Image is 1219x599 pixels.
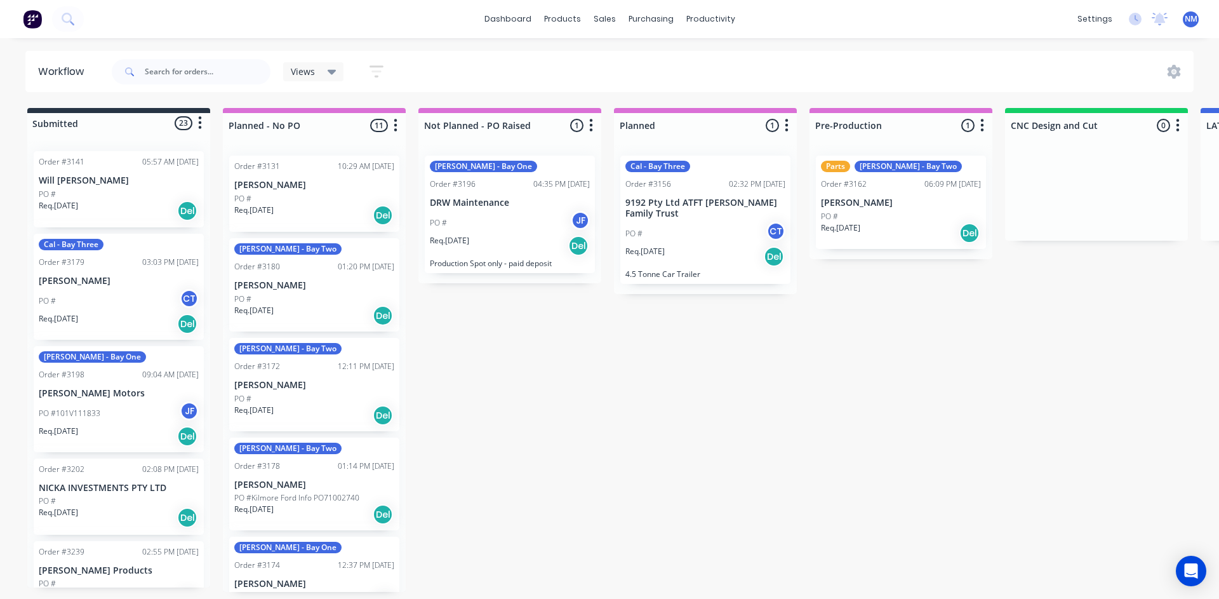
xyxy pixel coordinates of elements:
div: CT [180,289,199,308]
div: Cal - Bay Three [625,161,690,172]
p: [PERSON_NAME] [234,280,394,291]
div: [PERSON_NAME] - Bay TwoOrder #317212:11 PM [DATE][PERSON_NAME]PO #Req.[DATE]Del [229,338,399,431]
p: PO #Kilmore Ford Info PO71002740 [234,492,359,504]
div: Del [373,504,393,525]
p: Req. [DATE] [234,405,274,416]
p: PO # [430,217,447,229]
div: 01:14 PM [DATE] [338,461,394,472]
div: [PERSON_NAME] - Bay Two [234,343,342,354]
div: Order #3239 [39,546,84,558]
p: Will [PERSON_NAME] [39,175,199,186]
div: 10:29 AM [DATE] [338,161,394,172]
p: DRW Maintenance [430,198,590,208]
div: Order #3162 [821,178,867,190]
p: [PERSON_NAME] Motors [39,388,199,399]
div: 02:08 PM [DATE] [142,464,199,475]
div: 02:55 PM [DATE] [142,546,199,558]
a: dashboard [478,10,538,29]
div: [PERSON_NAME] - Bay OneOrder #319604:35 PM [DATE]DRW MaintenancePO #JFReq.[DATE]DelProduction Spo... [425,156,595,273]
div: sales [587,10,622,29]
div: JF [180,401,199,421]
p: PO # [234,293,251,305]
p: PO # [625,228,643,239]
p: PO # [39,495,56,507]
p: Req. [DATE] [625,246,665,257]
div: 05:57 AM [DATE] [142,156,199,168]
div: productivity [680,10,742,29]
div: Del [373,405,393,426]
p: Req. [DATE] [821,222,860,234]
p: [PERSON_NAME] [821,198,981,208]
div: Workflow [38,64,90,79]
p: PO # [234,193,251,205]
div: 04:35 PM [DATE] [533,178,590,190]
span: NM [1185,13,1197,25]
div: Parts[PERSON_NAME] - Bay TwoOrder #316206:09 PM [DATE][PERSON_NAME]PO #Req.[DATE]Del [816,156,986,249]
div: Order #3141 [39,156,84,168]
div: Del [568,236,589,256]
p: PO #101V111833 [39,408,100,419]
p: [PERSON_NAME] [39,276,199,286]
div: Order #314105:57 AM [DATE]Will [PERSON_NAME]PO #Req.[DATE]Del [34,151,204,227]
div: [PERSON_NAME] - Bay TwoOrder #317801:14 PM [DATE][PERSON_NAME]PO #Kilmore Ford Info PO71002740Req... [229,438,399,531]
img: Factory [23,10,42,29]
div: [PERSON_NAME] - Bay One [234,542,342,553]
div: Order #3179 [39,257,84,268]
div: Order #3131 [234,161,280,172]
div: 12:37 PM [DATE] [338,560,394,571]
div: 12:11 PM [DATE] [338,361,394,372]
p: 4.5 Tonne Car Trailer [625,269,785,279]
div: 01:20 PM [DATE] [338,261,394,273]
div: Del [177,508,197,528]
div: purchasing [622,10,680,29]
p: [PERSON_NAME] Products [39,565,199,576]
p: 9192 Pty Ltd ATFT [PERSON_NAME] Family Trust [625,198,785,219]
p: [PERSON_NAME] [234,480,394,490]
div: Del [373,205,393,225]
div: Order #320202:08 PM [DATE]NICKA INVESTMENTS PTY LTDPO #Req.[DATE]Del [34,459,204,535]
div: Order #3180 [234,261,280,273]
div: Order #3174 [234,560,280,571]
div: settings [1071,10,1119,29]
div: Del [177,201,197,221]
div: Order #3172 [234,361,280,372]
div: Open Intercom Messenger [1176,556,1206,586]
p: Req. [DATE] [39,313,78,325]
p: Req. [DATE] [39,426,78,437]
div: CT [766,222,785,241]
p: [PERSON_NAME] [234,380,394,391]
p: Req. [DATE] [39,200,78,212]
div: 03:03 PM [DATE] [142,257,199,268]
p: Req. [DATE] [430,235,469,246]
div: Order #3202 [39,464,84,475]
p: Req. [DATE] [234,305,274,316]
div: 09:04 AM [DATE] [142,369,199,380]
p: NICKA INVESTMENTS PTY LTD [39,483,199,494]
div: products [538,10,587,29]
p: PO # [39,578,56,589]
div: Del [373,306,393,326]
div: Cal - Bay ThreeOrder #317903:03 PM [DATE][PERSON_NAME]PO #CTReq.[DATE]Del [34,234,204,340]
div: [PERSON_NAME] - Bay One [39,351,146,363]
div: 06:09 PM [DATE] [924,178,981,190]
p: Req. [DATE] [234,205,274,216]
div: Parts [821,161,850,172]
p: Production Spot only - paid deposit [430,259,590,268]
div: [PERSON_NAME] - Bay Two [234,243,342,255]
span: Views [291,65,315,78]
div: [PERSON_NAME] - Bay TwoOrder #318001:20 PM [DATE][PERSON_NAME]PO #Req.[DATE]Del [229,238,399,332]
div: JF [571,211,590,230]
div: Order #3198 [39,369,84,380]
div: Order #3196 [430,178,476,190]
div: Cal - Bay Three [39,239,103,250]
div: Del [177,314,197,334]
p: Req. [DATE] [234,504,274,515]
p: [PERSON_NAME] [234,579,394,589]
div: Del [764,246,784,267]
p: PO # [821,211,838,222]
div: Order #3178 [234,461,280,472]
div: Cal - Bay ThreeOrder #315602:32 PM [DATE]9192 Pty Ltd ATFT [PERSON_NAME] Family TrustPO #CTReq.[D... [620,156,790,284]
div: [PERSON_NAME] - Bay One [430,161,537,172]
p: PO # [234,393,251,405]
input: Search for orders... [145,59,270,84]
